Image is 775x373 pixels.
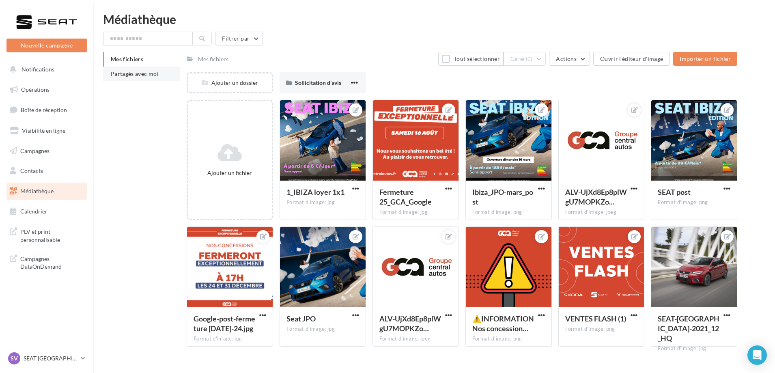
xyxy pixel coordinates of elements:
span: Boîte de réception [21,106,67,113]
span: VENTES FLASH (1) [565,314,626,323]
a: Visibilité en ligne [5,122,88,139]
span: Ibiza_JPO-mars_post [472,188,533,206]
span: SEAT post [658,188,691,196]
a: Contacts [5,162,88,179]
button: Importer un fichier [673,52,737,66]
a: Opérations [5,81,88,98]
a: PLV et print personnalisable [5,223,88,247]
div: Ajouter un dossier [188,79,272,87]
span: Opérations [21,86,50,93]
div: Format d'image: jpeg [565,209,638,216]
button: Ouvrir l'éditeur d'image [593,52,670,66]
a: Campagnes DataOnDemand [5,250,88,274]
a: Boîte de réception [5,101,88,119]
span: Sollicitation d'avis [295,79,341,86]
div: Format d'image: jpg [286,199,359,206]
button: Notifications [5,61,85,78]
a: Calendrier [5,203,88,220]
span: Actions [556,55,576,62]
span: 1_IBIZA loyer 1x1 [286,188,344,196]
span: Importer un fichier [680,55,731,62]
button: Gérer(0) [504,52,546,66]
a: Médiathèque [5,183,88,200]
button: Actions [549,52,590,66]
span: ⚠️INFORMATION Nos concessions de Vienne ne sont joignables ni par téléphone, ni par internet pour... [472,314,534,333]
div: Mes fichiers [198,55,228,63]
span: Partagés avec moi [111,70,159,77]
span: Mes fichiers [111,56,143,63]
div: Format d'image: jpg [286,326,359,333]
span: Google-post-fermeture noel-24.jpg [194,314,255,333]
span: (0) [526,56,533,62]
a: SV SEAT [GEOGRAPHIC_DATA] [6,351,87,366]
div: Format d'image: png [472,209,545,216]
span: Campagnes DataOnDemand [20,253,84,271]
span: ALV-UjXd8Ep8plWgU7MOPKZoV_5qYw5MUNHC-ZeEzA_VBydZd3-4QG8G [565,188,627,206]
div: Ajouter un fichier [191,169,269,177]
span: SEAT-Ibiza-2021_12_HQ [658,314,719,343]
span: ALV-UjXd8Ep8plWgU7MOPKZoV_5qYw5MUNHC-ZeEzA_VBydZd3-4QG8G [379,314,441,333]
div: Format d'image: png [658,199,730,206]
div: Open Intercom Messenger [747,345,767,365]
button: Filtrer par [215,32,263,45]
div: Format d'image: jpg [658,345,730,352]
div: Format d'image: jpg [194,335,266,343]
a: Campagnes [5,142,88,160]
span: Contacts [20,167,43,174]
div: Format d'image: jpeg [379,335,452,343]
span: Seat JPO [286,314,316,323]
span: Campagnes [20,147,50,154]
div: Format d'image: png [472,335,545,343]
p: SEAT [GEOGRAPHIC_DATA] [24,354,77,362]
div: Format d'image: png [565,326,638,333]
span: SV [11,354,18,362]
div: Format d'image: jpg [379,209,452,216]
button: Tout sélectionner [438,52,503,66]
span: PLV et print personnalisable [20,226,84,244]
span: Visibilité en ligne [22,127,65,134]
span: Calendrier [20,208,47,215]
button: Nouvelle campagne [6,39,87,52]
span: Fermeture 25_GCA_Google [379,188,432,206]
span: Médiathèque [20,188,54,194]
span: Notifications [22,66,54,73]
div: Médiathèque [103,13,765,25]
